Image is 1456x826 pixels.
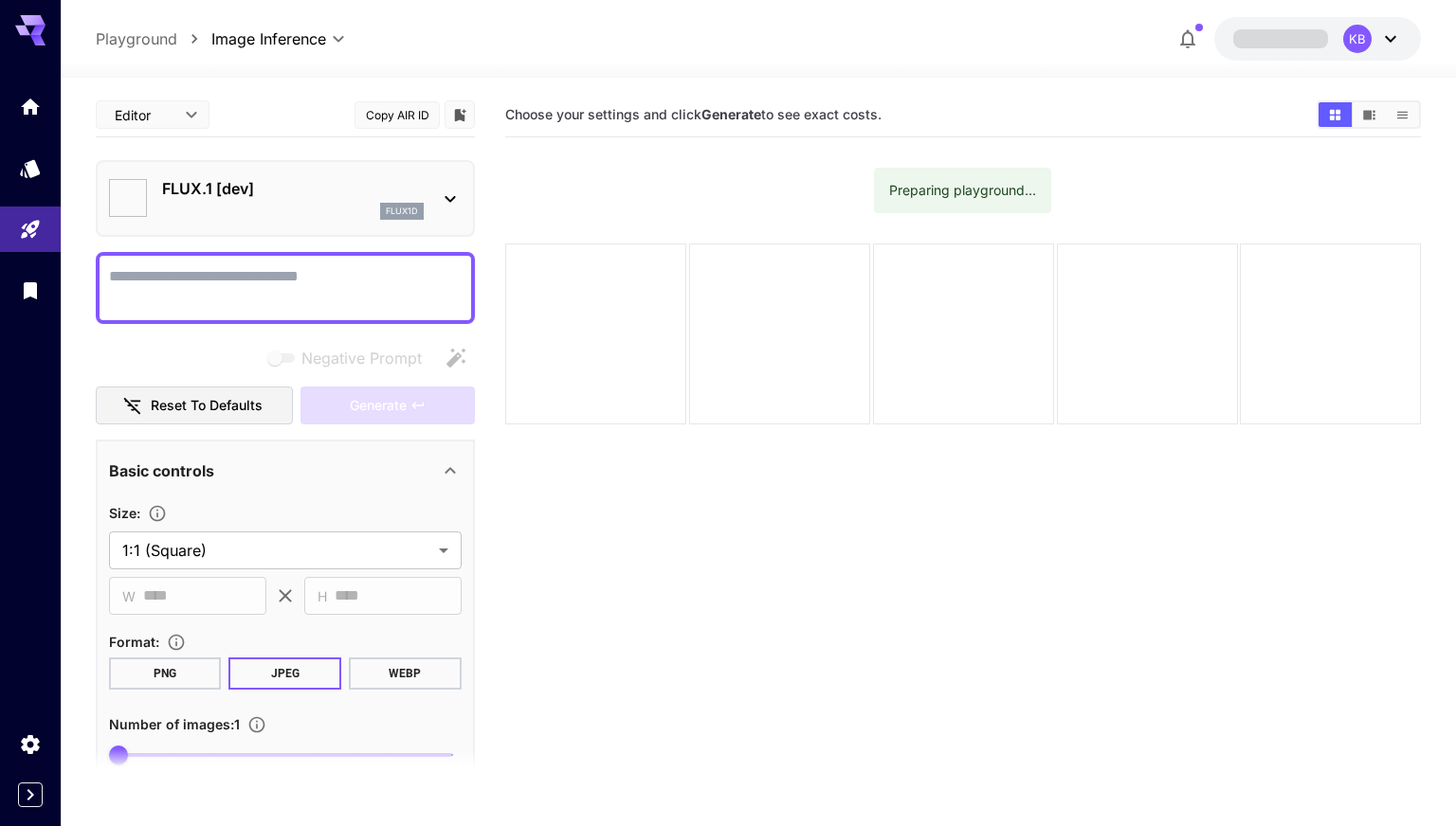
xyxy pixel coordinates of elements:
button: Specify how many images to generate in a single request. Each image generation will be charged se... [240,715,274,734]
button: Expand sidebar [18,782,43,807]
button: Reset to defaults [96,386,293,425]
span: Editor [115,105,173,125]
button: Show media in list view [1386,102,1419,127]
button: Show media in grid view [1319,102,1352,127]
nav: breadcrumb [96,27,211,50]
button: Show media in video view [1353,102,1386,127]
button: WEBP [349,657,462,690]
div: Home [19,95,42,118]
button: Add to library [451,103,468,126]
div: Models [19,156,42,180]
button: JPEG [228,657,341,690]
p: flux1d [386,205,418,218]
span: Image Inference [211,27,326,50]
div: Library [19,278,42,302]
span: Number of images : 1 [109,716,240,732]
span: Choose your settings and click to see exact costs. [505,106,882,122]
span: W [122,585,136,607]
div: Show media in grid viewShow media in video viewShow media in list view [1317,100,1421,129]
b: Generate [701,106,761,122]
a: Playground [96,27,177,50]
div: Preparing playground... [889,173,1036,207]
button: PNG [109,657,222,690]
span: Size : [109,505,140,521]
button: Choose the file format for the output image. [159,633,193,652]
div: Playground [19,218,42,242]
p: FLUX.1 [dev] [162,177,424,200]
p: Basic controls [109,459,214,482]
span: Negative prompts are not compatible with the selected model. [264,346,437,369]
span: Negative Prompt [301,347,422,369]
button: Adjust the dimensions of the generated image by specifying its width and height in pixels, or sel... [140,504,174,523]
div: KB [1343,25,1372,53]
div: FLUX.1 [dev]flux1d [109,170,462,227]
span: H [318,585,327,607]
span: Format : [109,634,159,650]
span: 1:1 (Square) [122,539,431,562]
button: Copy AIR ID [355,101,440,129]
div: Settings [19,732,42,756]
div: Basic controls [109,448,462,494]
button: KB [1214,17,1421,61]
